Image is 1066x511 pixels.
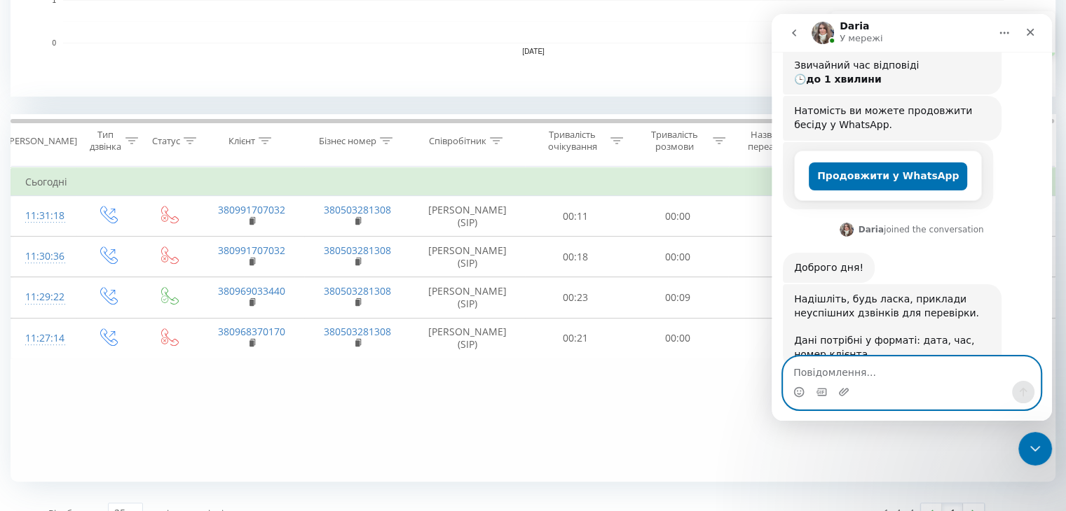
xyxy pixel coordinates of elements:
td: [PERSON_NAME] (SIP) [411,237,525,277]
text: [DATE] [522,48,545,55]
div: Тривалість розмови [639,129,709,153]
text: 0 [52,39,56,47]
div: Клієнт [228,135,255,147]
td: 00:09 [627,277,728,318]
td: Сьогодні [11,168,1055,196]
a: 380968370170 [218,325,285,338]
a: 380503281308 [324,244,391,257]
td: [PERSON_NAME] (SIP) [411,318,525,358]
a: 380503281308 [324,284,391,297]
div: 11:31:18 [25,202,62,230]
td: 00:00 [627,196,728,237]
a: 380991707032 [218,244,285,257]
td: 00:00 [627,318,728,358]
td: 00:00 [627,237,728,277]
a: 380991707032 [218,203,285,216]
div: 11:29:22 [25,283,62,311]
div: Статус [152,135,180,147]
div: 11:30:36 [25,243,62,270]
div: [PERSON_NAME] [6,135,77,147]
td: 00:23 [525,277,627,318]
td: [PERSON_NAME] (SIP) [411,196,525,237]
a: 380503281308 [324,325,391,338]
iframe: Intercom live chat [772,14,1052,421]
td: 00:18 [525,237,627,277]
td: 00:11 [525,196,627,237]
td: [PERSON_NAME] (SIP) [411,277,525,318]
div: Назва схеми переадресації [742,129,815,153]
a: 380503281308 [324,203,391,216]
div: Співробітник [429,135,486,147]
div: Бізнес номер [319,135,376,147]
div: 11:27:14 [25,325,62,352]
td: 00:21 [525,318,627,358]
div: Тип дзвінка [88,129,121,153]
a: 380969033440 [218,284,285,297]
iframe: Intercom live chat [1018,432,1052,465]
div: Copied to clipboard! [831,11,1055,56]
div: Тривалість очікування [538,129,608,153]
